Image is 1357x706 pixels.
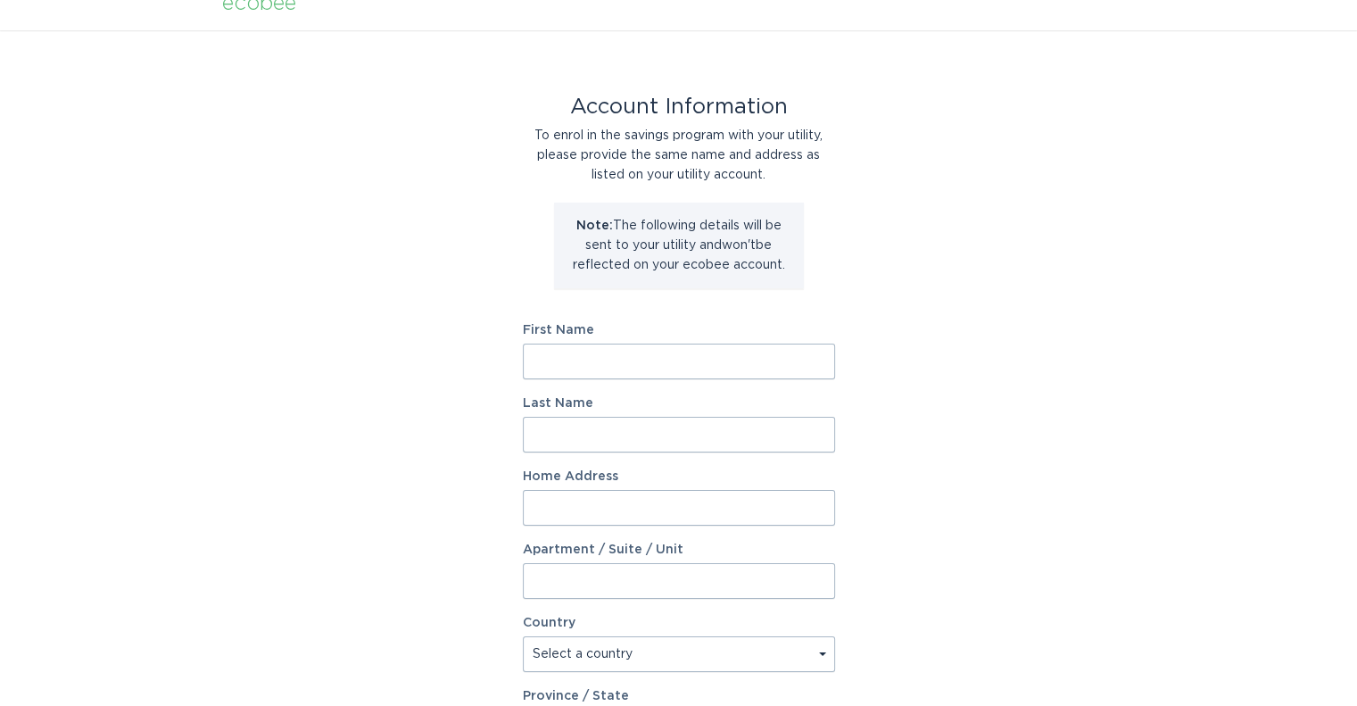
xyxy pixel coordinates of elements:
[523,397,835,410] label: Last Name
[523,617,575,629] label: Country
[523,690,629,702] label: Province / State
[567,216,790,275] p: The following details will be sent to your utility and won't be reflected on your ecobee account.
[523,544,835,556] label: Apartment / Suite / Unit
[523,470,835,483] label: Home Address
[523,324,835,336] label: First Name
[576,220,613,232] strong: Note:
[523,126,835,185] div: To enrol in the savings program with your utility, please provide the same name and address as li...
[523,97,835,117] div: Account Information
